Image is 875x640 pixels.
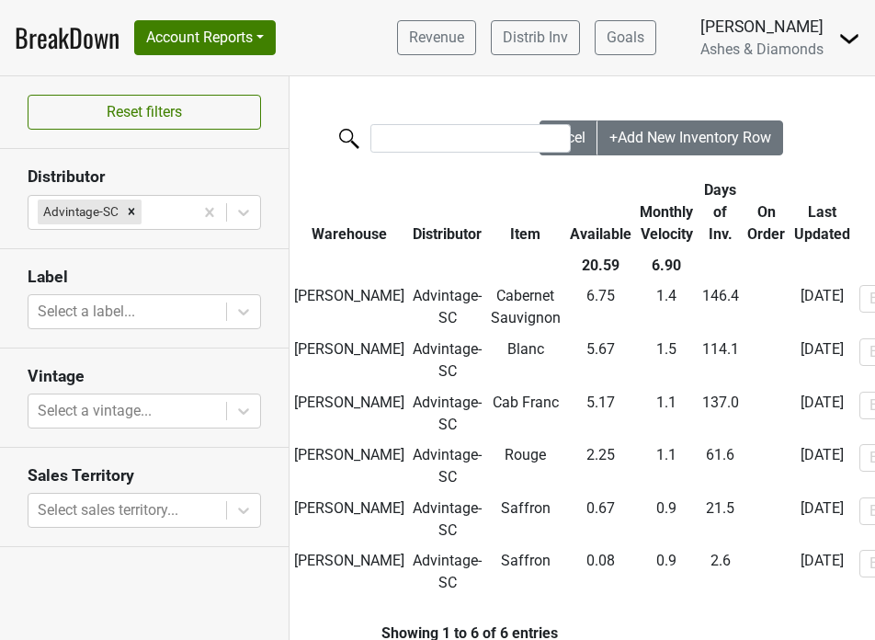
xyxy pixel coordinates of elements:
th: 6.90 [635,250,698,281]
td: [PERSON_NAME] [290,440,409,493]
span: Saffron [501,499,551,517]
td: Advintage-SC [409,334,487,387]
h3: Sales Territory [28,466,261,486]
td: 1.5 [635,334,698,387]
td: - [744,281,790,335]
th: Monthly Velocity: activate to sort column ascending [635,175,698,250]
td: [PERSON_NAME] [290,281,409,335]
td: 1.4 [635,281,698,335]
h3: Label [28,268,261,287]
th: Last Updated: activate to sort column ascending [790,175,855,250]
button: +Add New Inventory Row [597,120,783,155]
button: Account Reports [134,20,276,55]
td: 2.6 [698,546,744,600]
a: Revenue [397,20,476,55]
td: [PERSON_NAME] [290,334,409,387]
td: [DATE] [790,334,855,387]
a: BreakDown [15,18,119,57]
img: Dropdown Menu [838,28,860,50]
td: 0.9 [635,546,698,600]
a: Distrib Inv [491,20,580,55]
span: Rouge [505,446,546,463]
span: Cabernet Sauvignon [491,287,561,326]
th: Days of Inv.: activate to sort column ascending [698,175,744,250]
th: Distributor: activate to sort column ascending [409,175,487,250]
td: - [744,546,790,600]
h3: Distributor [28,167,261,187]
th: Warehouse: activate to sort column ascending [290,175,409,250]
td: - [744,334,790,387]
div: Remove Advintage-SC [121,200,142,223]
span: Saffron [501,552,551,569]
td: [PERSON_NAME] [290,546,409,600]
td: Advintage-SC [409,440,487,493]
td: 5.17 [565,387,636,440]
td: Advintage-SC [409,387,487,440]
span: +Add New Inventory Row [609,129,771,146]
td: - [744,387,790,440]
th: 20.59 [565,250,636,281]
td: 0.9 [635,493,698,546]
td: 137.0 [698,387,744,440]
td: 1.1 [635,387,698,440]
td: 0.67 [565,493,636,546]
h3: Vintage [28,367,261,386]
td: - [744,440,790,493]
td: [DATE] [790,440,855,493]
a: Goals [595,20,656,55]
span: Blanc [507,340,544,358]
td: [DATE] [790,546,855,600]
td: Advintage-SC [409,493,487,546]
td: Advintage-SC [409,546,487,600]
td: [DATE] [790,493,855,546]
th: On Order: activate to sort column ascending [744,175,790,250]
td: 61.6 [698,440,744,493]
td: 146.4 [698,281,744,335]
span: Cab Franc [493,394,559,411]
td: - [744,493,790,546]
button: Excel [540,120,598,155]
td: [PERSON_NAME] [290,493,409,546]
div: [PERSON_NAME] [700,15,824,39]
button: Reset filters [28,95,261,130]
td: 114.1 [698,334,744,387]
div: Advintage-SC [38,200,121,223]
th: Available: activate to sort column ascending [565,175,636,250]
td: Advintage-SC [409,281,487,335]
td: 1.1 [635,440,698,493]
td: [DATE] [790,281,855,335]
td: [DATE] [790,387,855,440]
td: 5.67 [565,334,636,387]
td: 0.08 [565,546,636,600]
td: 2.25 [565,440,636,493]
th: Item: activate to sort column ascending [486,175,565,250]
td: [PERSON_NAME] [290,387,409,440]
span: Ashes & Diamonds [700,40,824,58]
td: 6.75 [565,281,636,335]
td: 21.5 [698,493,744,546]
